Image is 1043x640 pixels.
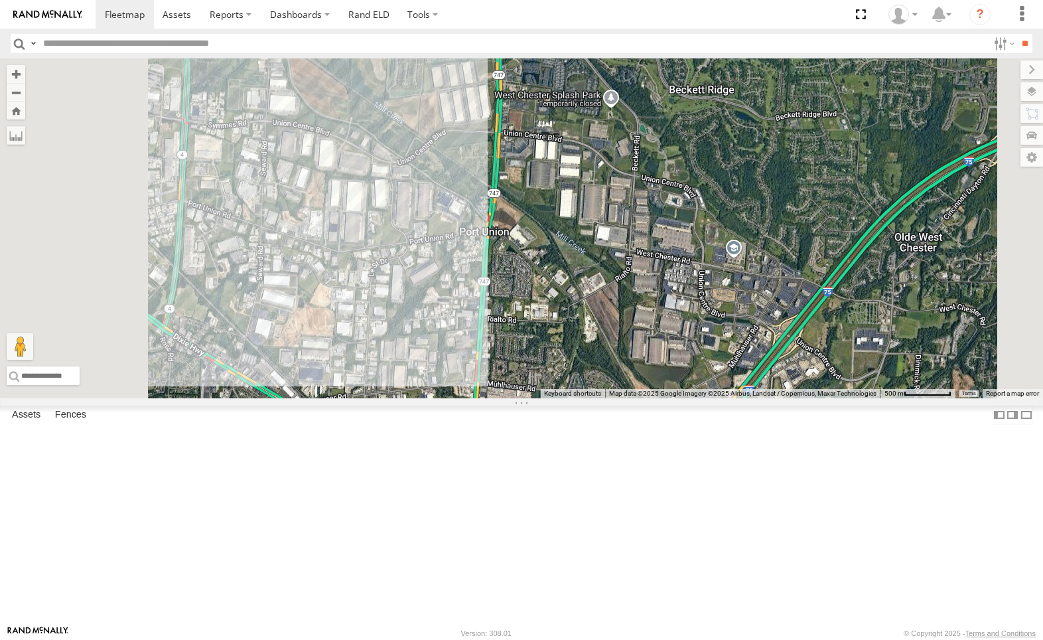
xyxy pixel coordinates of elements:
[993,406,1006,425] label: Dock Summary Table to the Left
[904,629,1036,637] div: © Copyright 2025 -
[884,390,904,397] span: 500 m
[48,406,93,424] label: Fences
[609,390,876,397] span: Map data ©2025 Google Imagery ©2025 Airbus, Landsat / Copernicus, Maxar Technologies
[884,5,922,25] div: Mike Seta
[1006,406,1019,425] label: Dock Summary Table to the Right
[1020,148,1043,167] label: Map Settings
[461,629,512,637] div: Version: 308.01
[7,333,33,360] button: Drag Pegman onto the map to open Street View
[969,4,991,25] i: ?
[7,102,25,120] button: Zoom Home
[544,389,601,398] button: Keyboard shortcuts
[13,10,82,19] img: rand-logo.svg
[7,83,25,102] button: Zoom out
[7,627,68,640] a: Visit our Website
[880,389,955,398] button: Map Scale: 500 m per 68 pixels
[5,406,47,424] label: Assets
[989,34,1017,53] label: Search Filter Options
[1020,406,1033,425] label: Hide Summary Table
[7,126,25,145] label: Measure
[965,629,1036,637] a: Terms and Conditions
[7,65,25,83] button: Zoom in
[28,34,38,53] label: Search Query
[962,391,976,396] a: Terms (opens in new tab)
[986,390,1039,397] a: Report a map error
